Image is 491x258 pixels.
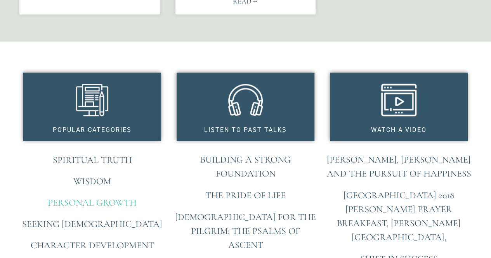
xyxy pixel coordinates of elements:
[337,189,461,242] a: [GEOGRAPHIC_DATA] 2018 [PERSON_NAME] Prayer Breakfast, [PERSON_NAME][GEOGRAPHIC_DATA],
[48,197,137,208] a: Personal Growth
[338,127,460,133] h3: Watch a video
[52,154,132,165] a: Spiritual Truth
[200,154,291,179] a: Building A Strong Foundation
[205,189,286,201] a: The Pride of Life
[175,211,316,250] a: [DEMOGRAPHIC_DATA] for the Pilgrim: The Psalms of Ascent
[73,175,111,187] a: Wisdom
[30,239,154,251] a: Character Development
[22,218,162,229] a: Seeking [DEMOGRAPHIC_DATA]
[326,154,471,179] a: [PERSON_NAME], [PERSON_NAME] and the Pursuit of Happiness
[31,127,153,133] h3: Popular categories
[184,127,307,133] h3: Listen to past Talks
